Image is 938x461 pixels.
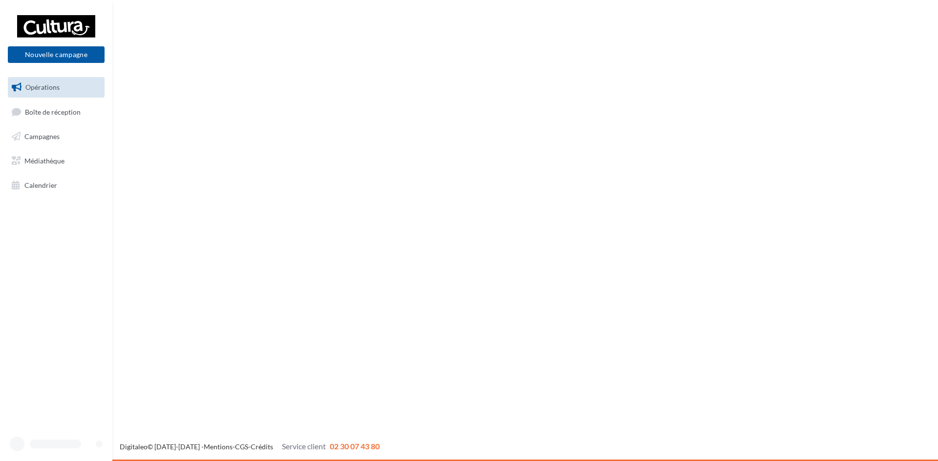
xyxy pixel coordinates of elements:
span: 02 30 07 43 80 [330,441,380,451]
a: Médiathèque [6,151,107,171]
span: Campagnes [24,132,60,140]
span: Médiathèque [24,157,64,165]
span: Calendrier [24,180,57,189]
a: Mentions [204,442,233,451]
a: Opérations [6,77,107,98]
span: Service client [282,441,326,451]
button: Nouvelle campagne [8,46,105,63]
a: Digitaleo [120,442,148,451]
a: Crédits [251,442,273,451]
span: Boîte de réception [25,107,81,116]
a: Calendrier [6,175,107,196]
span: © [DATE]-[DATE] - - - [120,442,380,451]
a: Boîte de réception [6,101,107,122]
a: Campagnes [6,126,107,147]
span: Opérations [25,83,60,91]
a: CGS [235,442,248,451]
